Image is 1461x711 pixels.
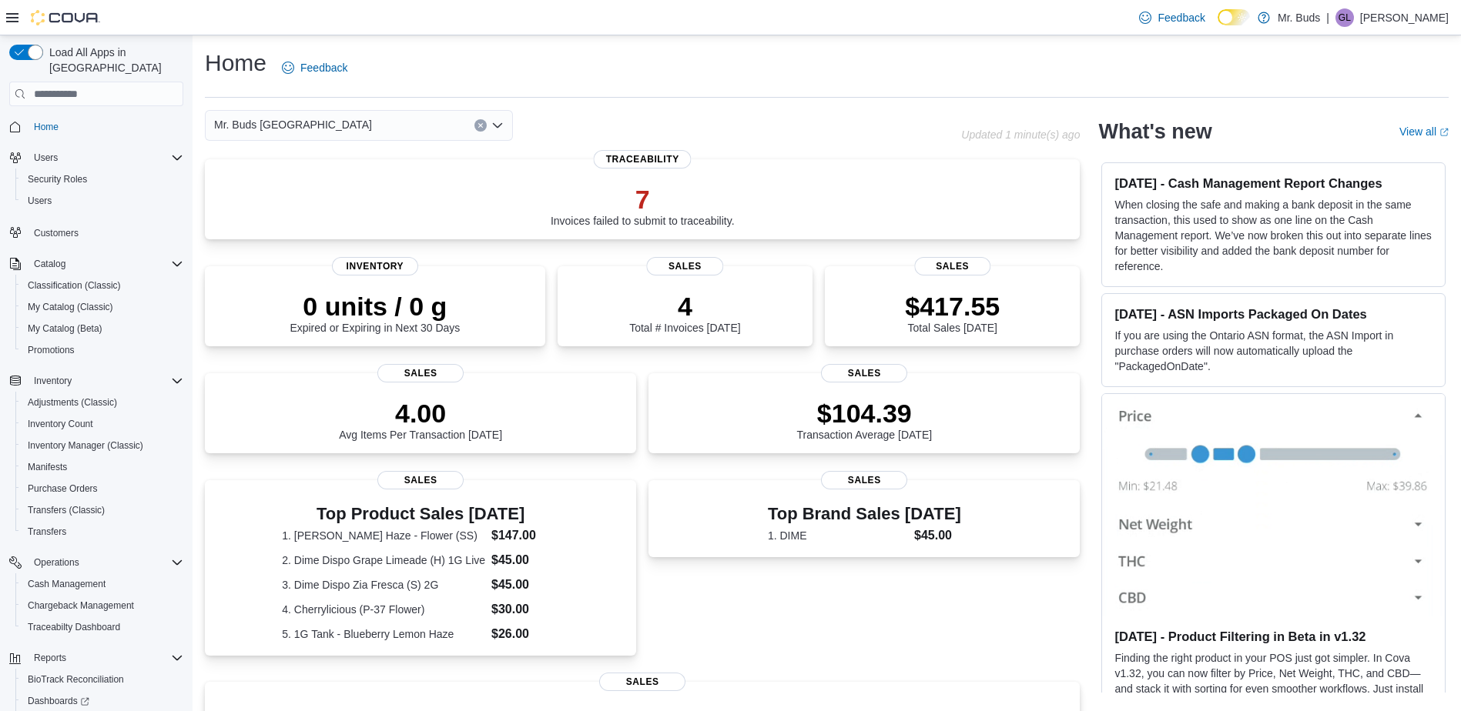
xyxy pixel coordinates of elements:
button: Manifests [15,456,189,478]
span: Classification (Classic) [22,276,183,295]
div: Total Sales [DATE] [905,291,1000,334]
button: Purchase Orders [15,478,189,499]
span: Inventory [28,372,183,390]
button: Adjustments (Classic) [15,392,189,413]
span: Users [22,192,183,210]
span: Load All Apps in [GEOGRAPHIC_DATA] [43,45,183,75]
a: Home [28,118,65,136]
span: Inventory Manager (Classic) [22,436,183,455]
button: Security Roles [15,169,189,190]
dd: $30.00 [491,600,559,619]
button: Open list of options [491,119,504,132]
span: Home [28,117,183,136]
span: Customers [34,227,79,239]
span: Security Roles [22,170,183,189]
p: 4 [629,291,740,322]
button: Traceabilty Dashboard [15,616,189,638]
span: Reports [34,652,66,664]
a: My Catalog (Classic) [22,298,119,316]
input: Dark Mode [1218,9,1250,25]
span: Manifests [22,458,183,476]
span: Promotions [22,341,183,359]
span: Chargeback Management [22,596,183,615]
a: Classification (Classic) [22,276,127,295]
span: Feedback [300,60,347,75]
button: Inventory Manager (Classic) [15,435,189,456]
dd: $26.00 [491,625,559,643]
dd: $45.00 [491,576,559,594]
span: Cash Management [22,575,183,593]
a: View allExternal link [1399,125,1449,138]
div: Invoices failed to submit to traceability. [551,184,735,227]
span: Transfers (Classic) [22,501,183,519]
span: Dashboards [28,695,89,707]
span: Catalog [28,255,183,273]
h3: [DATE] - Cash Management Report Changes [1114,175,1433,191]
p: 7 [551,184,735,215]
span: Mr. Buds [GEOGRAPHIC_DATA] [214,115,372,134]
button: Chargeback Management [15,595,189,616]
p: | [1326,8,1329,27]
a: Security Roles [22,170,93,189]
span: Users [28,195,52,207]
button: Reports [3,647,189,669]
a: Transfers [22,522,72,541]
button: Users [28,149,64,167]
button: Transfers (Classic) [15,499,189,521]
span: Operations [28,553,183,572]
span: Security Roles [28,173,87,185]
a: Customers [28,224,85,242]
span: Users [34,152,58,164]
span: Sales [599,673,685,691]
span: My Catalog (Beta) [22,319,183,338]
p: If you are using the Ontario ASN format, the ASN Import in purchase orders will now automatically... [1114,328,1433,374]
div: Total # Invoices [DATE] [629,291,740,334]
span: Inventory [332,257,418,275]
span: Chargeback Management [28,599,134,612]
span: Sales [647,257,723,275]
a: Feedback [1133,2,1211,33]
a: Chargeback Management [22,596,140,615]
a: BioTrack Reconciliation [22,670,130,689]
dd: $45.00 [914,526,961,545]
dd: $147.00 [491,526,559,545]
button: Cash Management [15,573,189,595]
a: Manifests [22,458,73,476]
span: Purchase Orders [28,482,98,495]
span: BioTrack Reconciliation [28,673,124,686]
p: 4.00 [339,398,502,429]
a: Inventory Count [22,415,99,433]
button: Customers [3,221,189,243]
p: $104.39 [797,398,933,429]
span: Sales [377,471,464,489]
button: Operations [3,552,189,573]
span: Reports [28,649,183,667]
button: Reports [28,649,72,667]
button: Inventory [3,370,189,392]
dt: 1. DIME [768,528,908,543]
button: Transfers [15,521,189,542]
button: Users [3,147,189,169]
span: Sales [821,471,907,489]
span: Inventory Manager (Classic) [28,439,143,452]
button: Clear input [474,119,487,132]
a: Promotions [22,341,81,359]
dt: 2. Dime Dispo Grape Limeade (H) 1G Live [282,552,485,568]
dd: $45.00 [491,551,559,569]
span: Transfers (Classic) [28,504,105,516]
a: Purchase Orders [22,479,104,498]
span: Manifests [28,461,67,473]
span: My Catalog (Classic) [28,301,113,313]
span: My Catalog (Classic) [22,298,183,316]
span: Promotions [28,344,75,356]
button: Inventory [28,372,78,390]
span: Dark Mode [1218,25,1218,26]
a: My Catalog (Beta) [22,319,109,338]
span: Classification (Classic) [28,279,121,292]
a: Adjustments (Classic) [22,393,123,412]
p: $417.55 [905,291,1000,322]
span: GL [1339,8,1351,27]
button: My Catalog (Beta) [15,318,189,339]
h3: Top Brand Sales [DATE] [768,505,961,523]
a: Dashboards [22,692,96,710]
